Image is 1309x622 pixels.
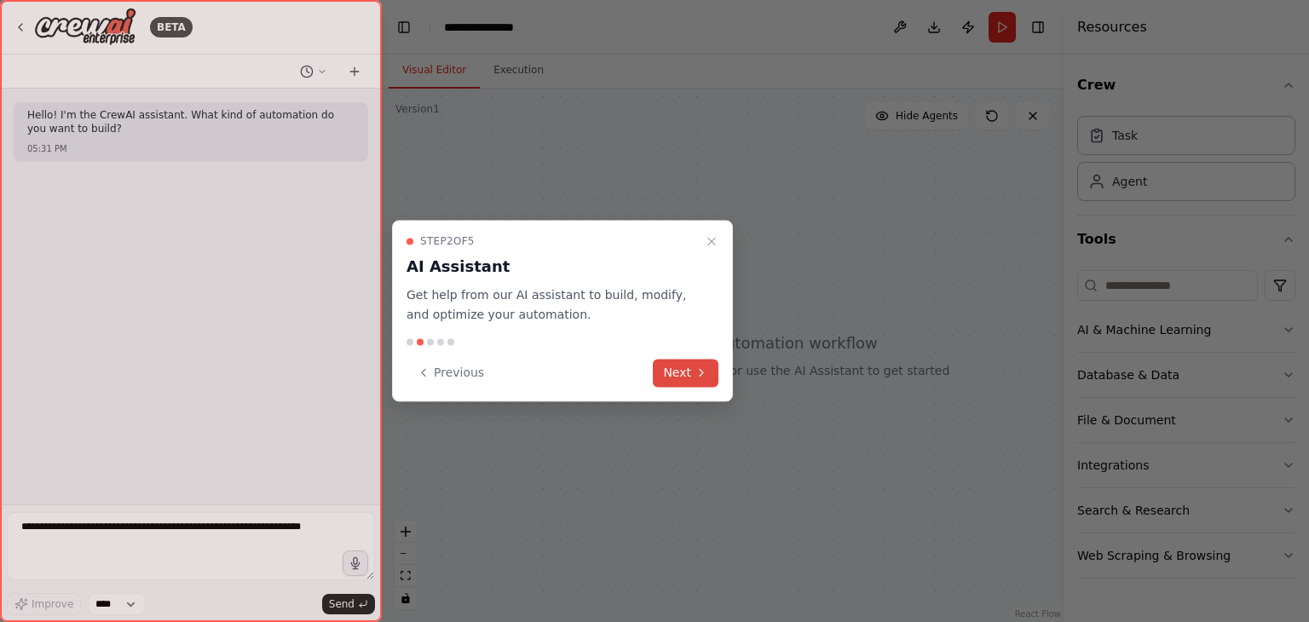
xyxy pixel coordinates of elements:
[407,359,494,387] button: Previous
[653,359,718,387] button: Next
[420,234,475,248] span: Step 2 of 5
[407,285,698,325] p: Get help from our AI assistant to build, modify, and optimize your automation.
[392,15,416,39] button: Hide left sidebar
[407,255,698,279] h3: AI Assistant
[701,231,722,251] button: Close walkthrough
